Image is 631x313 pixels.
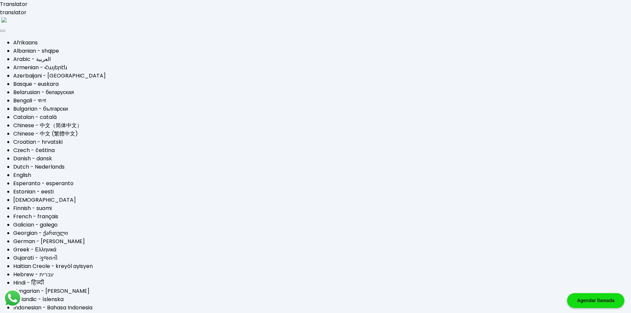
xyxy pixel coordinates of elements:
[13,171,31,179] a: English
[13,130,78,137] a: Chinese - 中文 (繁體中文)
[13,304,92,311] a: Indonesian - Bahasa Indonesia
[13,122,82,129] a: Chinese - 中文（简体中文）
[13,188,54,195] a: Estonian - eesti
[13,237,85,245] a: German - [PERSON_NAME]
[13,204,52,212] a: Finnish - suomi
[13,155,52,162] a: Danish - dansk
[13,146,55,154] a: Czech - čeština
[13,196,76,204] a: [DEMOGRAPHIC_DATA]
[13,64,67,71] a: Armenian - Հայերէն
[13,80,59,88] a: Basque - euskara
[13,262,93,270] a: Haitian Creole - kreyòl ayisyen
[567,293,624,308] div: Agendar llamada
[1,17,7,23] img: right-arrow.png
[13,287,89,295] a: Hungarian - [PERSON_NAME]
[13,163,65,171] a: Dutch - Nederlands
[13,229,68,237] a: Georgian - ქართული
[13,279,44,287] a: Hindi - हिन्दी
[13,221,58,229] a: Galician - galego
[13,254,58,262] a: Gujarati - ગુજરાતી
[13,47,59,55] a: Albanian - shqipe
[13,55,51,63] a: Arabic - ‎‫العربية‬‎
[13,72,106,79] a: Azerbaijani - [GEOGRAPHIC_DATA]
[13,105,68,113] a: Bulgarian - български
[13,97,46,104] a: Bengali - বাংলা
[13,180,74,187] a: Esperanto - esperanto
[13,295,64,303] a: Icelandic - íslenska
[13,213,58,220] a: French - français
[13,113,57,121] a: Catalan - català
[13,39,38,46] a: Afrikaans
[13,246,56,253] a: Greek - Ελληνικά
[13,138,63,146] a: Croatian - hrvatski
[13,88,74,96] a: Belarusian - беларуская
[3,289,22,307] img: logos_whatsapp-icon.242b2217.svg
[13,271,54,278] a: Hebrew - ‎‫עברית‬‎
